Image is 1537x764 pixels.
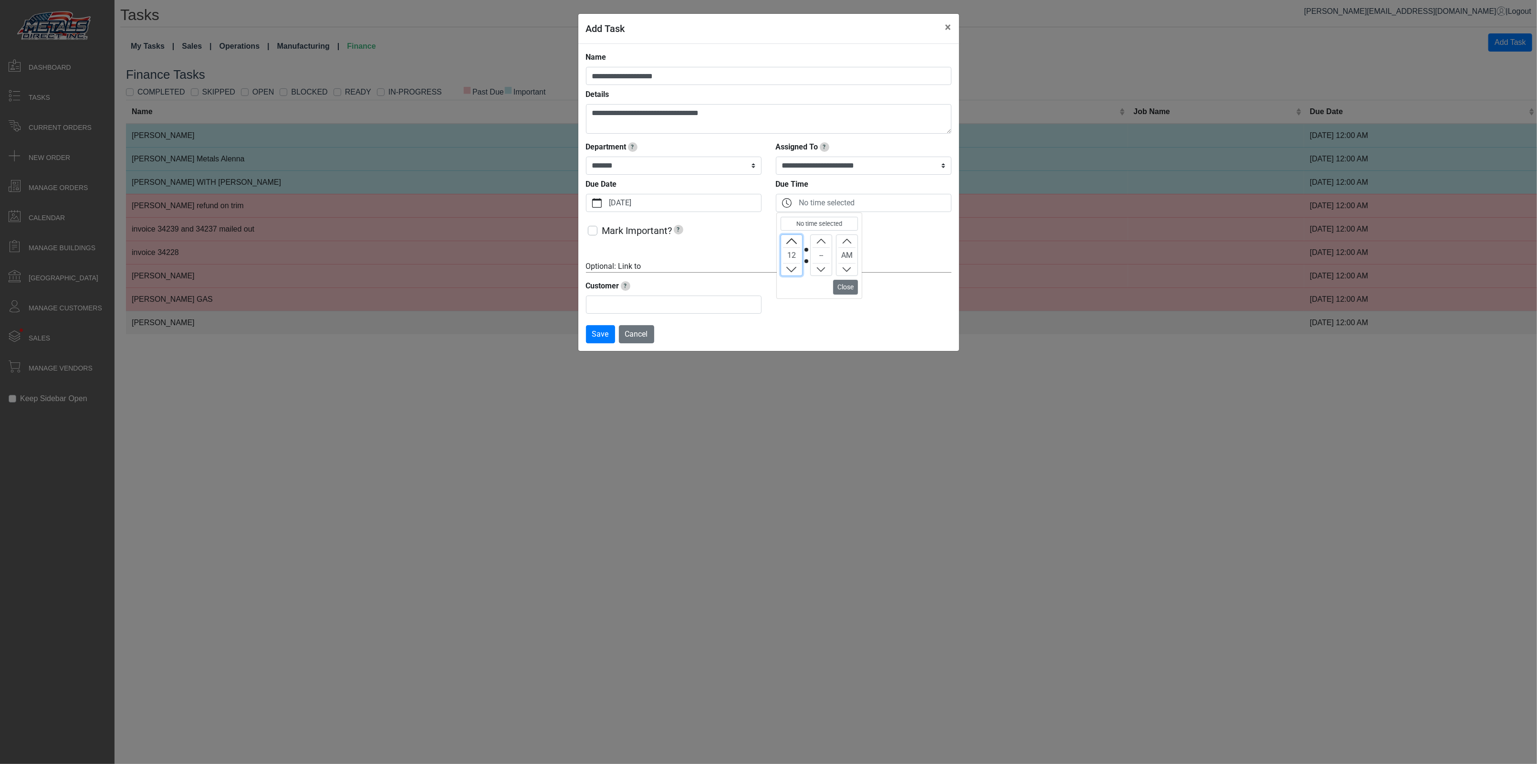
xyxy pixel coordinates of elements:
svg: chevron up [787,265,796,274]
strong: Customer [586,281,619,290]
button: Increment [836,235,857,247]
svg: circle fill [803,248,810,255]
button: clock [776,194,797,212]
button: Save [586,325,615,343]
svg: circle fill [803,255,810,263]
svg: chevron up [817,265,826,274]
svg: chevron up [843,237,851,245]
span: Selecting a department will automatically assign to an employee in that department [628,142,638,152]
button: Decrement [836,264,857,276]
svg: chevron up [843,265,851,274]
span: Track who this task is assigned to [820,142,829,152]
div: Hours [781,234,803,276]
h5: Add Task [586,21,625,36]
strong: Name [586,53,606,62]
label: No time selected [797,194,951,212]
div: Minutes [810,234,832,276]
button: Increment [781,235,802,247]
strong: Department [586,142,627,151]
svg: chevron up [817,237,826,245]
svg: calendar [592,198,602,208]
bdi: 12 [783,250,800,261]
svg: clock [782,198,792,208]
button: Close [833,280,858,295]
output: AM/PM [838,247,856,264]
button: calendar [586,194,607,212]
div: Optional: Link to [586,261,951,273]
label: [DATE] [607,194,761,212]
strong: Assigned To [776,142,818,151]
button: Increment [811,235,832,247]
button: Decrement [811,264,832,276]
bdi: No time selected [796,220,842,227]
strong: Details [586,90,609,99]
span: Start typing to pull up a list of customers. You must select a customer from the list. [621,281,630,291]
label: Mark Important? [602,223,685,238]
output: Minutes [813,247,830,264]
button: Decrement [781,264,802,276]
strong: Due Date [586,180,617,189]
div: AM/PM [836,234,858,276]
strong: Due Time [776,180,809,189]
bdi: -- [813,250,830,261]
span: Save [592,329,609,339]
button: Cancel [619,325,654,343]
svg: chevron up [787,237,796,245]
bdi: AM [838,250,856,261]
button: Close [938,14,959,41]
output: Hours [783,247,800,264]
span: Marking a task as important will make it show up at the top of task lists [674,225,683,234]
